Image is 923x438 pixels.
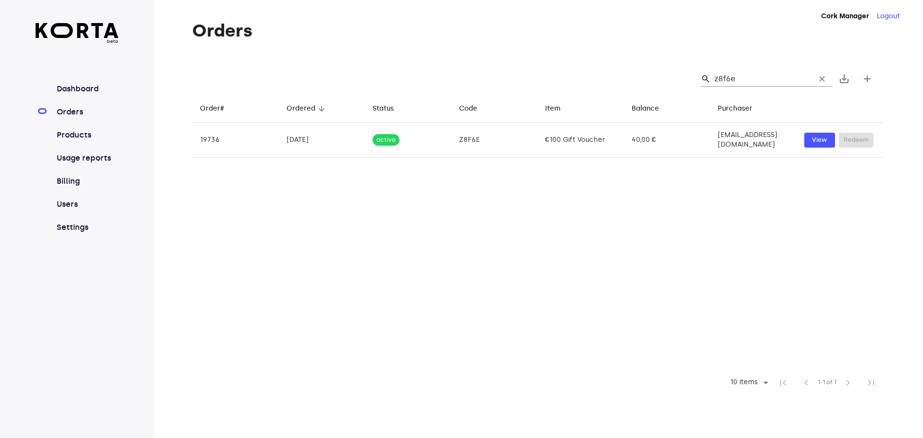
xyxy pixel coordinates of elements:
[192,123,279,158] td: 19736
[55,199,119,210] a: Users
[545,103,573,114] span: Item
[36,23,119,38] img: Korta
[317,104,326,113] span: arrow_downward
[701,74,711,84] span: Search
[632,103,672,114] span: Balance
[545,103,561,114] div: Item
[55,83,119,95] a: Dashboard
[817,74,827,84] span: clear
[718,103,765,114] span: Purchaser
[818,378,836,388] span: 1-1 of 1
[838,73,850,85] span: save_alt
[860,371,883,394] span: Last Page
[833,67,856,90] button: Export
[55,129,119,141] a: Products
[459,103,490,114] span: Code
[200,103,237,114] span: Order#
[55,175,119,187] a: Billing
[55,222,119,233] a: Settings
[804,133,835,148] button: View
[624,123,711,158] td: 40,00 €
[795,371,818,394] span: Previous Page
[856,67,879,90] button: Create new gift card
[877,12,900,21] button: Logout
[718,103,752,114] div: Purchaser
[537,123,624,158] td: €100 Gift Voucher
[459,103,477,114] div: Code
[772,371,795,394] span: First Page
[36,38,119,45] span: beta
[728,378,760,387] div: 10 items
[632,103,659,114] div: Balance
[36,23,119,45] a: beta
[55,152,119,164] a: Usage reports
[811,68,833,89] button: Clear Search
[279,123,365,158] td: [DATE]
[809,135,830,146] span: View
[192,21,883,40] h1: Orders
[861,73,873,85] span: add
[724,375,772,390] div: 10 items
[373,103,394,114] div: Status
[836,371,860,394] span: Next Page
[710,123,797,158] td: [EMAIL_ADDRESS][DOMAIN_NAME]
[287,103,315,114] div: Ordered
[451,123,538,158] td: Z8F6E
[200,103,224,114] div: Order#
[373,136,399,145] span: active
[287,103,328,114] span: Ordered
[373,103,406,114] span: Status
[821,12,869,20] strong: Cork Manager
[714,71,808,87] input: Search
[55,106,119,118] a: Orders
